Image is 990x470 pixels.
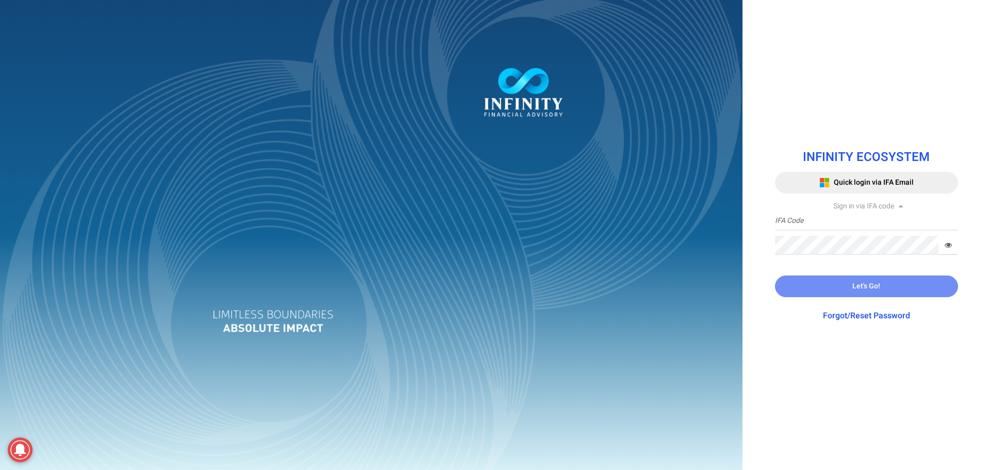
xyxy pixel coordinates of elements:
div: Sign in via IFA code [775,201,958,212]
button: Quick login via IFA Email [775,172,958,193]
input: IFA Code [775,212,958,231]
span: Let's Go! [852,281,880,291]
h1: INFINITY ECOSYSTEM [775,151,958,164]
a: Forgot/Reset Password [823,310,910,322]
span: Sign in via IFA code [833,201,894,212]
span: Quick login via IFA Email [834,177,914,188]
button: Let's Go! [775,275,958,297]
